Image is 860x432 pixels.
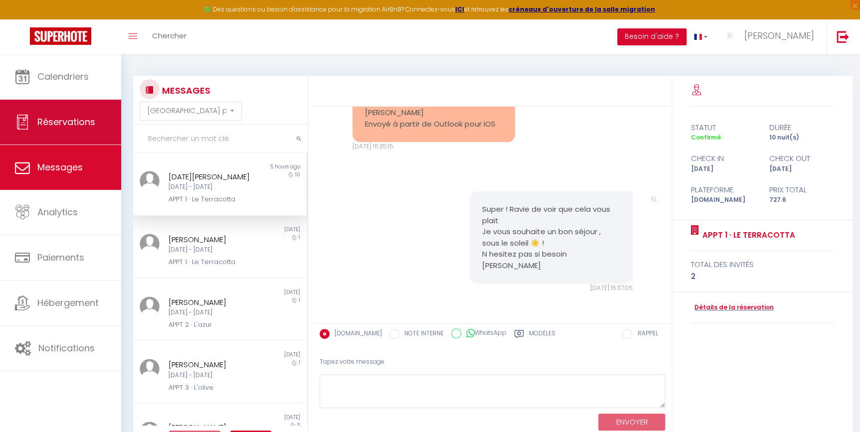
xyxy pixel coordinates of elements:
[684,195,762,205] div: [DOMAIN_NAME]
[509,5,655,13] a: créneaux d'ouverture de la salle migration
[482,204,620,271] pre: Super ! Ravie de voir que cela vous plait Je vous souhaite un bon séjour , sous le soleil ☀️ ! N ...
[763,164,841,174] div: [DATE]
[169,245,257,255] div: [DATE] - [DATE]
[30,27,91,45] img: Super Booking
[37,116,95,128] span: Réservations
[169,257,257,267] div: APPT 1 · Le Terracotta
[169,371,257,380] div: [DATE] - [DATE]
[684,152,762,164] div: check in
[684,164,762,174] div: [DATE]
[140,171,160,191] img: ...
[37,251,84,264] span: Paiements
[133,125,308,153] input: Rechercher un mot clé
[399,329,444,340] label: NOTE INTERNE
[169,383,257,393] div: APPT 3 · L'olive
[722,28,737,43] img: ...
[169,308,257,317] div: [DATE] - [DATE]
[169,182,257,192] div: [DATE] - [DATE]
[295,171,300,178] span: 10
[220,226,307,234] div: [DATE]
[297,422,300,429] span: 5
[690,303,773,312] a: Détails de la réservation
[690,259,835,271] div: total des invités
[140,234,160,254] img: ...
[37,206,78,218] span: Analytics
[684,122,762,134] div: statut
[632,329,658,340] label: RAPPEL
[220,351,307,359] div: [DATE]
[330,329,382,340] label: [DOMAIN_NAME]
[220,414,307,422] div: [DATE]
[763,184,841,196] div: Prix total
[470,284,633,293] div: [DATE] 16:37:06
[169,194,257,204] div: APPT 1 · Le Terracotta
[37,161,83,173] span: Messages
[715,19,826,54] a: ... [PERSON_NAME]
[744,29,814,42] span: [PERSON_NAME]
[617,28,687,45] button: Besoin d'aide ?
[152,30,186,41] span: Chercher
[598,414,665,431] button: ENVOYER
[698,229,795,241] a: APPT 1 · Le Terracotta
[160,79,210,102] h3: MESSAGES
[37,70,89,83] span: Calendriers
[145,19,194,54] a: Chercher
[169,320,257,330] div: APPT 2 · L'azur
[8,4,38,34] button: Ouvrir le widget de chat LiveChat
[38,342,95,354] span: Notifications
[140,296,160,316] img: ...
[299,234,300,241] span: 1
[169,359,257,371] div: [PERSON_NAME]
[169,296,257,308] div: [PERSON_NAME]
[169,171,257,183] div: [DATE][PERSON_NAME]
[763,195,841,205] div: 727.6
[684,184,762,196] div: Plateforme
[529,329,555,341] label: Modèles
[646,191,662,208] img: ...
[690,133,720,142] span: Confirmé
[220,163,307,171] div: 5 hours ago
[763,152,841,164] div: check out
[837,30,849,43] img: logout
[455,5,464,13] a: ICI
[220,288,307,296] div: [DATE]
[461,328,507,339] label: WhatsApp
[37,296,99,309] span: Hébergement
[352,142,516,151] div: [DATE] 16:35:15
[299,296,300,304] span: 1
[690,271,835,283] div: 2
[169,234,257,246] div: [PERSON_NAME]
[320,350,665,374] div: Tapez votre message
[299,359,300,366] span: 1
[140,359,160,379] img: ...
[763,122,841,134] div: durée
[763,133,841,143] div: 10 nuit(s)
